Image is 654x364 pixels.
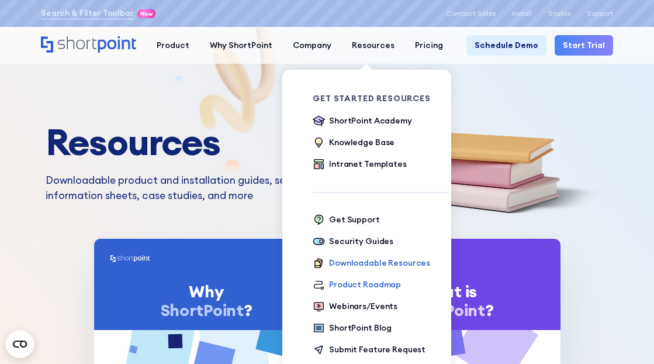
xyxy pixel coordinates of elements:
h1: Resources [46,122,363,162]
a: Resources [341,35,404,56]
a: Home [41,36,136,54]
div: Intranet Templates [329,158,406,170]
a: Company [282,35,341,56]
div: Get Started Resources [313,94,449,102]
div: Knowledge Base [329,136,395,149]
a: Security Guides [313,235,393,249]
a: Support [587,9,613,18]
a: Webinars/Events [313,300,397,314]
div: Pricing [415,39,443,51]
div: Webinars/Events [329,300,397,313]
p: Downloadable product and installation guides, security information sheets, case studies, and more [46,173,363,204]
a: Downloadable Resources [313,257,430,270]
a: Status [548,9,570,18]
a: ShortPoint Blog [313,322,392,335]
a: Product [146,35,199,56]
div: Submit Feature Request [329,344,425,356]
div: ShortPoint Academy [329,115,411,127]
button: Open CMP widget [6,330,34,358]
div: Product [157,39,189,51]
a: Contact Sales [447,9,496,18]
a: Product Roadmap [313,279,401,292]
div: ShortPoint Blog [329,322,392,334]
div: Resources [352,39,395,51]
span: ? [485,300,494,321]
a: Start Trial [555,35,613,56]
a: Schedule Demo [466,35,546,56]
div: Product Roadmap [329,279,401,291]
div: Company [293,39,331,51]
span: ? [244,300,252,321]
div: Why ShortPoint [210,39,272,51]
div: Security Guides [329,235,393,248]
span: Why [189,281,223,302]
a: Get Support [313,214,379,227]
a: Install [512,9,532,18]
a: Pricing [404,35,453,56]
div: Get Support [329,214,379,226]
a: Search & Filter Toolbar [41,7,134,19]
a: Why ShortPoint [199,35,282,56]
a: Knowledge Base [313,136,395,150]
iframe: Chat Widget [596,308,654,364]
div: Downloadable Resources [329,257,430,269]
a: ShortPoint Academy [313,115,411,128]
a: Intranet Templates [313,158,406,171]
a: Submit Feature Request [313,344,425,357]
span: ShortPoint [161,300,244,321]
